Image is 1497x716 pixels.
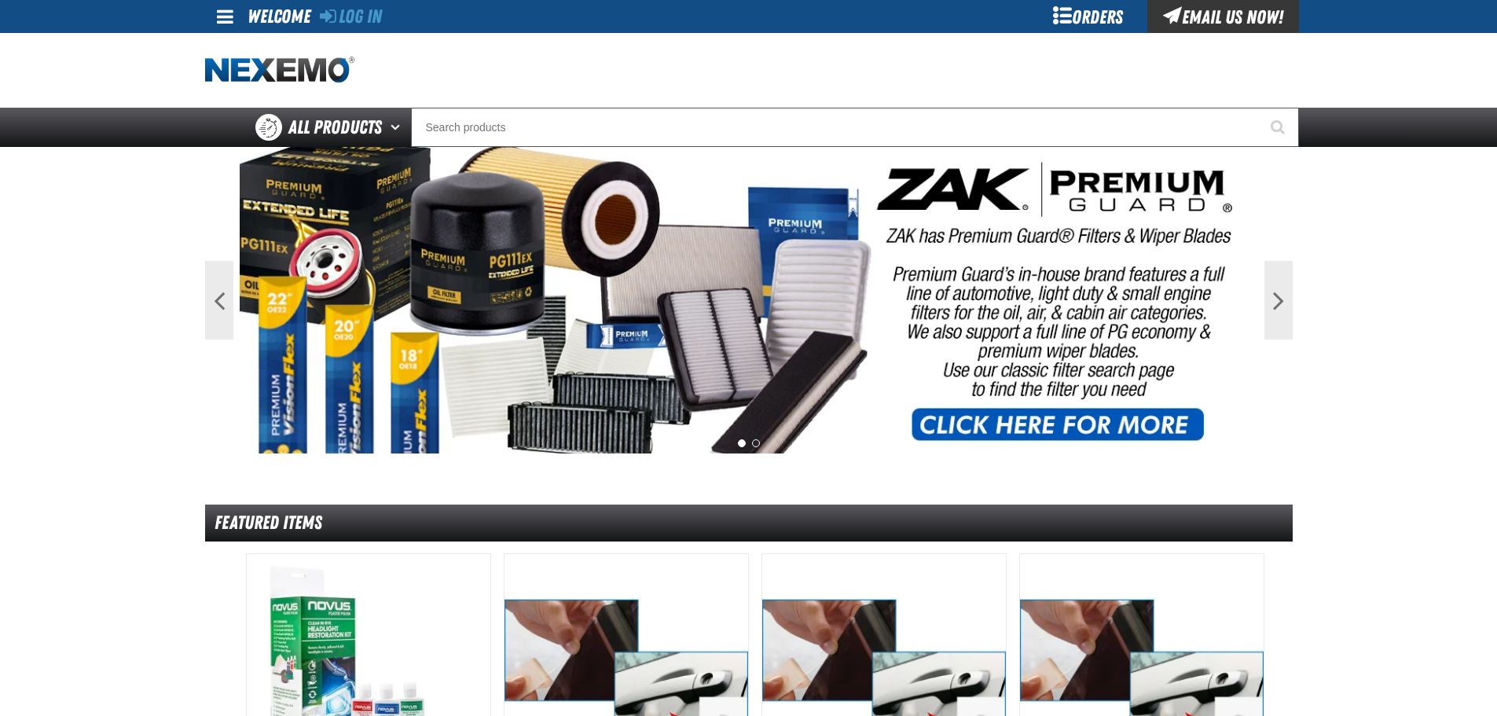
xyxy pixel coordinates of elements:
span: All Products [288,113,382,141]
button: Open All Products pages [385,108,411,147]
img: Nexemo logo [205,57,354,84]
button: Next [1264,261,1293,340]
img: PG Filters & Wipers [240,147,1258,453]
input: Search [411,108,1299,147]
div: Featured Items [205,505,1293,542]
button: Previous [205,261,233,340]
button: 2 of 2 [752,439,760,447]
button: 1 of 2 [738,439,746,447]
a: Log In [320,6,382,28]
button: Start Searching [1260,108,1299,147]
